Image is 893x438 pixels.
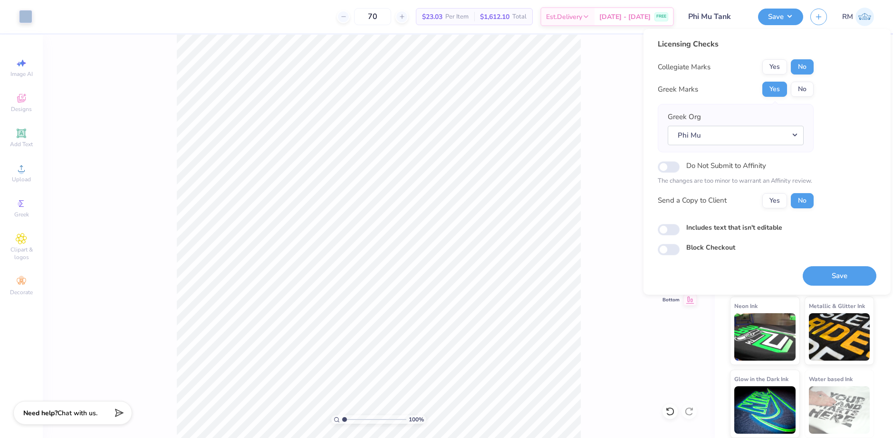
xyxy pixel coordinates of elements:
[842,11,853,22] span: RM
[762,59,787,75] button: Yes
[58,409,97,418] span: Chat with us.
[842,8,874,26] a: RM
[809,386,870,434] img: Water based Ink
[480,12,509,22] span: $1,612.10
[658,62,711,73] div: Collegiate Marks
[658,177,814,186] p: The changes are too minor to warrant an Affinity review.
[546,12,582,22] span: Est. Delivery
[791,59,814,75] button: No
[658,84,698,95] div: Greek Marks
[803,266,876,286] button: Save
[409,415,424,424] span: 100 %
[681,7,751,26] input: Untitled Design
[758,9,803,25] button: Save
[422,12,442,22] span: $23.03
[791,193,814,208] button: No
[686,159,766,172] label: Do Not Submit to Affinity
[809,313,870,361] img: Metallic & Glitter Ink
[734,374,788,384] span: Glow in the Dark Ink
[734,301,758,311] span: Neon Ink
[658,38,814,50] div: Licensing Checks
[512,12,527,22] span: Total
[809,301,865,311] span: Metallic & Glitter Ink
[5,246,38,261] span: Clipart & logos
[809,374,853,384] span: Water based Ink
[663,297,680,303] span: Bottom
[658,195,727,206] div: Send a Copy to Client
[10,289,33,296] span: Decorate
[445,12,469,22] span: Per Item
[12,176,31,183] span: Upload
[14,211,29,218] span: Greek
[762,193,787,208] button: Yes
[656,13,666,20] span: FREE
[734,313,796,361] img: Neon Ink
[668,126,804,145] button: Phi Mu
[668,112,701,122] label: Greek Org
[762,82,787,97] button: Yes
[23,409,58,418] strong: Need help?
[855,8,874,26] img: Roberta Manuel
[599,12,651,22] span: [DATE] - [DATE]
[354,8,391,25] input: – –
[734,386,796,434] img: Glow in the Dark Ink
[686,223,782,233] label: Includes text that isn't editable
[791,82,814,97] button: No
[686,242,735,252] label: Block Checkout
[10,70,33,78] span: Image AI
[10,140,33,148] span: Add Text
[11,105,32,113] span: Designs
